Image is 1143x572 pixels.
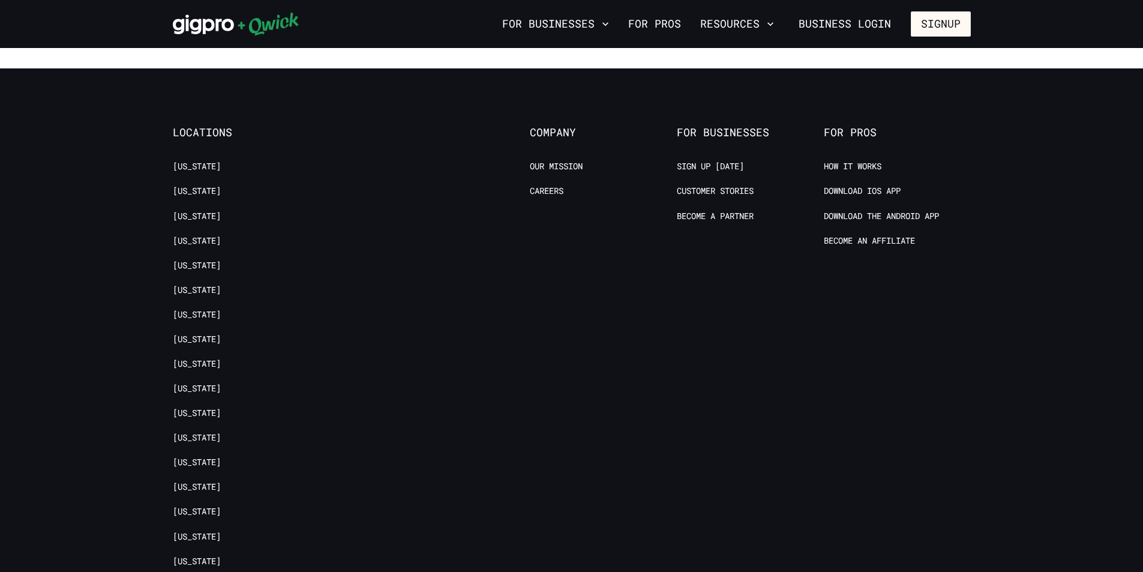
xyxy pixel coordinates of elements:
span: For Pros [824,126,971,139]
a: [US_STATE] [173,457,221,468]
a: [US_STATE] [173,309,221,321]
span: Company [530,126,677,139]
a: [US_STATE] [173,260,221,271]
a: Careers [530,185,563,197]
button: For Businesses [497,14,614,34]
a: [US_STATE] [173,284,221,296]
a: [US_STATE] [173,432,221,444]
a: For Pros [623,14,686,34]
a: Business Login [788,11,901,37]
a: Sign up [DATE] [677,161,744,172]
a: Download IOS App [824,185,901,197]
a: Become an Affiliate [824,235,915,247]
a: Download the Android App [824,211,939,222]
a: How it Works [824,161,881,172]
a: [US_STATE] [173,235,221,247]
a: [US_STATE] [173,161,221,172]
a: [US_STATE] [173,211,221,222]
a: [US_STATE] [173,506,221,517]
button: Resources [695,14,779,34]
a: [US_STATE] [173,408,221,419]
a: [US_STATE] [173,383,221,394]
a: [US_STATE] [173,531,221,543]
a: Customer stories [677,185,754,197]
button: Signup [911,11,971,37]
a: [US_STATE] [173,358,221,370]
a: Become a Partner [677,211,754,222]
a: [US_STATE] [173,185,221,197]
a: [US_STATE] [173,481,221,493]
span: For Businesses [677,126,824,139]
a: Our Mission [530,161,583,172]
a: [US_STATE] [173,556,221,567]
span: Locations [173,126,320,139]
a: [US_STATE] [173,334,221,345]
